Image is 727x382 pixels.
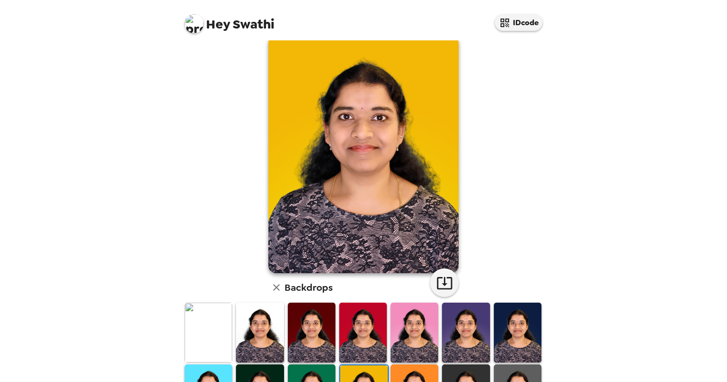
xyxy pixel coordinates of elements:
button: IDcode [495,14,542,31]
span: Hey [206,16,230,33]
img: profile pic [185,14,204,33]
h6: Backdrops [285,280,333,295]
img: Original [185,303,232,362]
img: user [268,36,459,273]
span: Swathi [185,10,275,31]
